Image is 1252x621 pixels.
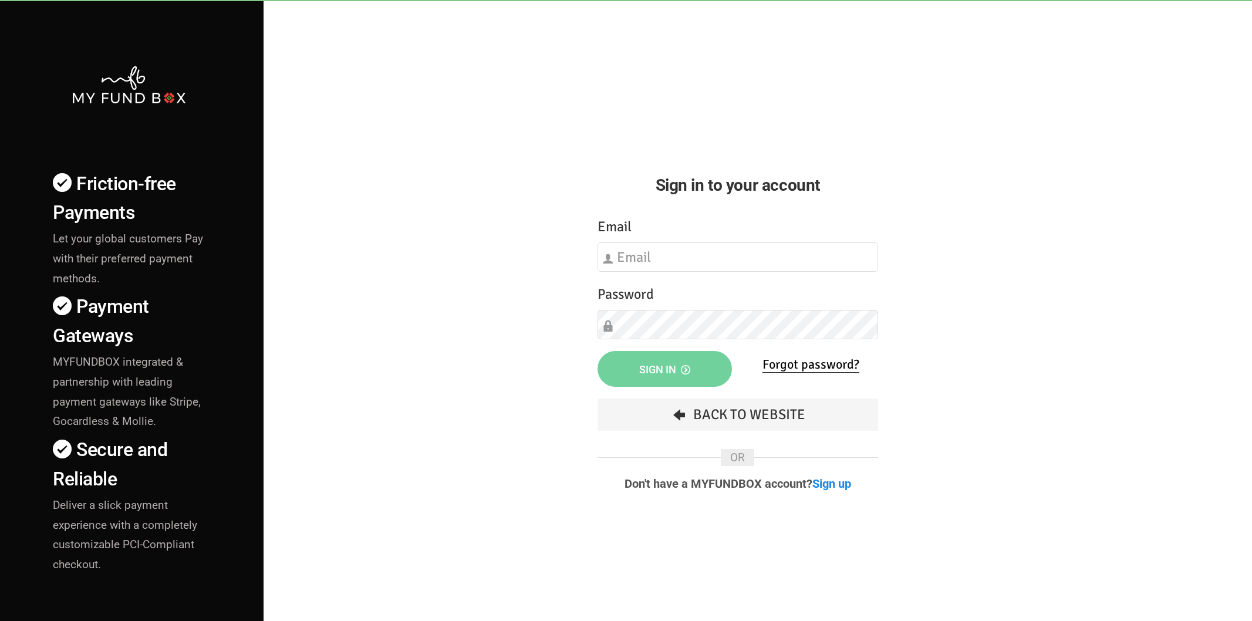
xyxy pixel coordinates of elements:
h2: Sign in to your account [598,173,878,198]
span: MYFUNDBOX integrated & partnership with leading payment gateways like Stripe, Gocardless & Mollie. [53,355,201,428]
label: Email [598,216,632,238]
h4: Friction-free Payments [53,170,217,227]
p: Don't have a MYFUNDBOX account? [598,478,878,490]
img: mfbwhite.png [71,65,187,105]
input: Email [598,242,878,272]
a: Sign up [812,477,851,491]
a: Forgot password? [762,356,859,373]
button: Sign in [598,351,732,387]
a: Back To Website [598,399,878,431]
span: Sign in [639,363,690,376]
span: Deliver a slick payment experience with a completely customizable PCI-Compliant checkout. [53,498,197,572]
h4: Secure and Reliable [53,436,217,493]
span: Let your global customers Pay with their preferred payment methods. [53,232,203,285]
label: Password [598,283,654,305]
span: OR [721,449,754,466]
h4: Payment Gateways [53,292,217,350]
